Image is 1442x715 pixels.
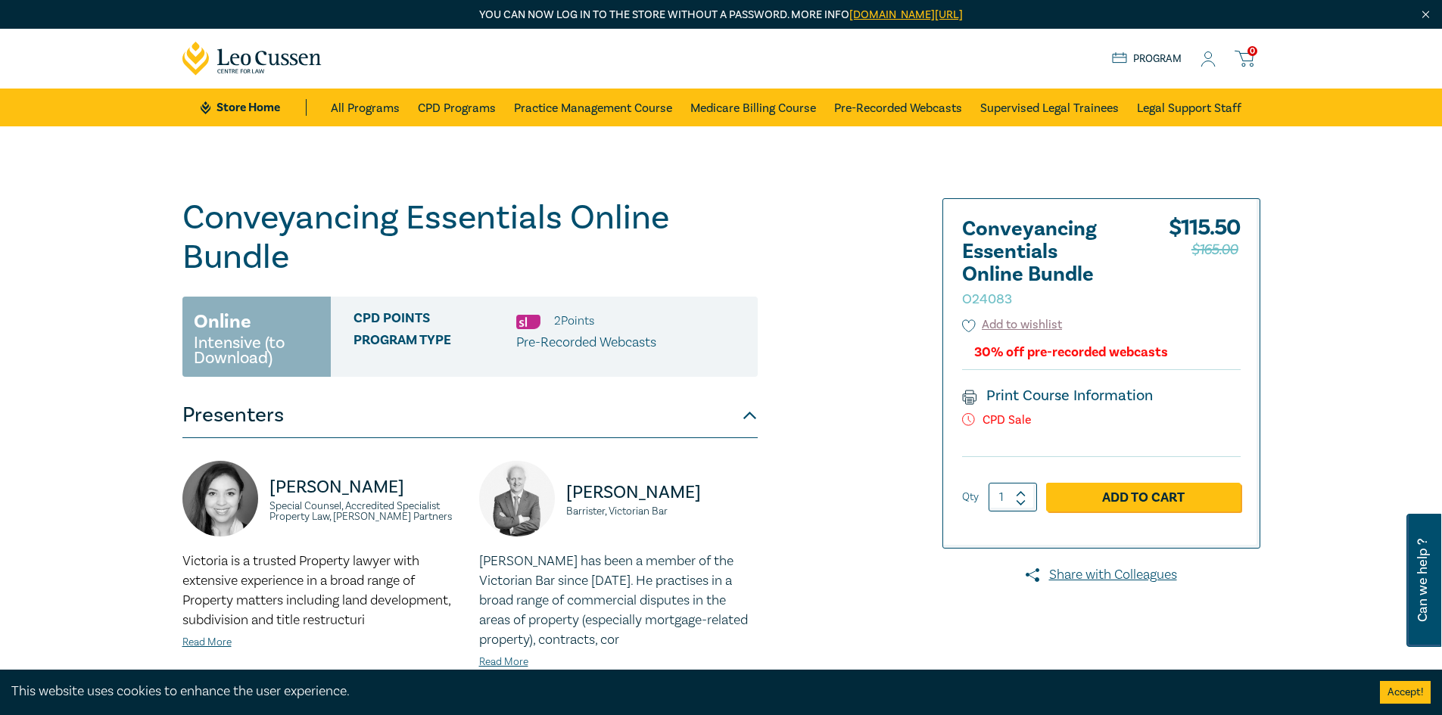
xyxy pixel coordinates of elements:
img: https://s3.ap-southeast-2.amazonaws.com/leo-cussen-store-production-content/Contacts/Victoria%20A... [182,461,258,536]
a: Pre-Recorded Webcasts [834,89,962,126]
li: 2 Point s [554,311,594,331]
button: Presenters [182,393,758,438]
label: Qty [962,489,979,505]
img: Close [1419,8,1432,21]
a: Practice Management Course [514,89,672,126]
img: Substantive Law [516,315,540,329]
h1: Conveyancing Essentials Online Bundle [182,198,758,277]
a: Read More [479,655,528,669]
p: You can now log in to the store without a password. More info [182,7,1260,23]
a: Read More [182,636,232,649]
img: https://s3.ap-southeast-2.amazonaws.com/leo-cussen-store-production-content/Contacts/William%20St... [479,461,555,536]
small: O24083 [962,291,1012,308]
a: Share with Colleagues [942,565,1260,585]
p: Pre-Recorded Webcasts [516,333,656,353]
small: Special Counsel, Accredited Specialist Property Law, [PERSON_NAME] Partners [269,501,461,522]
a: Add to Cart [1046,483,1241,511]
span: $165.00 [1191,238,1238,262]
a: Store Home [201,99,306,116]
p: [PERSON_NAME] has been a member of the Victorian Bar since [DATE]. He practises in a broad range ... [479,552,758,650]
a: Medicare Billing Course [690,89,816,126]
span: Victoria is a trusted Property lawyer with extensive experience in a broad range of Property matt... [182,552,450,629]
p: [PERSON_NAME] [566,480,758,505]
p: [PERSON_NAME] [269,475,461,499]
a: Print Course Information [962,386,1154,406]
div: $ 115.50 [1169,218,1241,316]
span: Program type [353,333,516,353]
a: CPD Programs [418,89,496,126]
input: 1 [989,483,1037,511]
p: CPD Sale [962,413,1241,427]
h2: Conveyancing Essentials Online Bundle [962,218,1129,309]
button: Accept cookies [1380,681,1431,704]
a: All Programs [331,89,400,126]
div: 30% off pre-recorded webcasts [974,345,1168,359]
span: 0 [1247,46,1257,56]
small: Barrister, Victorian Bar [566,506,758,517]
h3: Online [194,308,251,335]
span: CPD Points [353,311,516,331]
div: This website uses cookies to enhance the user experience. [11,682,1357,701]
a: Program [1112,51,1182,67]
button: Add to wishlist [962,316,1063,334]
a: Supervised Legal Trainees [980,89,1119,126]
a: [DOMAIN_NAME][URL] [849,8,963,22]
small: Intensive (to Download) [194,335,319,365]
a: Legal Support Staff [1137,89,1241,126]
span: Can we help ? [1416,523,1430,638]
